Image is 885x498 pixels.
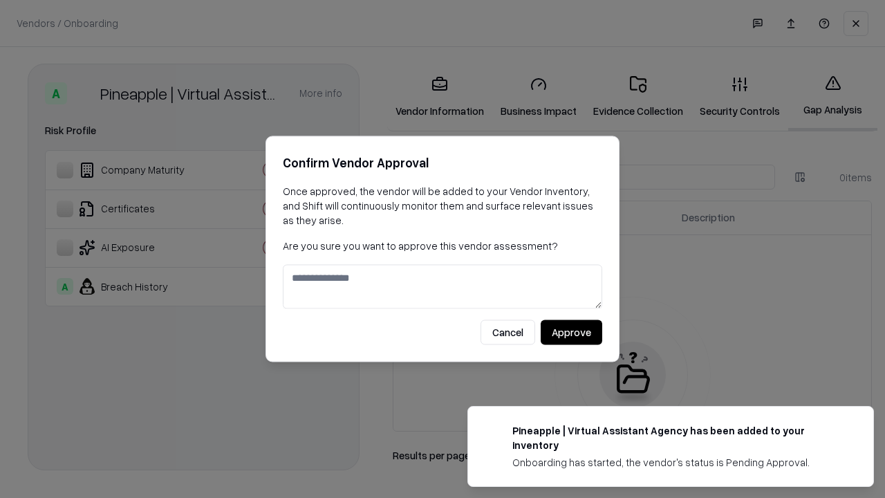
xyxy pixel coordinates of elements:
[485,423,501,440] img: trypineapple.com
[541,320,602,345] button: Approve
[481,320,535,345] button: Cancel
[283,239,602,253] p: Are you sure you want to approve this vendor assessment?
[512,455,840,470] div: Onboarding has started, the vendor's status is Pending Approval.
[283,184,602,228] p: Once approved, the vendor will be added to your Vendor Inventory, and Shift will continuously mon...
[283,153,602,173] h2: Confirm Vendor Approval
[512,423,840,452] div: Pineapple | Virtual Assistant Agency has been added to your inventory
